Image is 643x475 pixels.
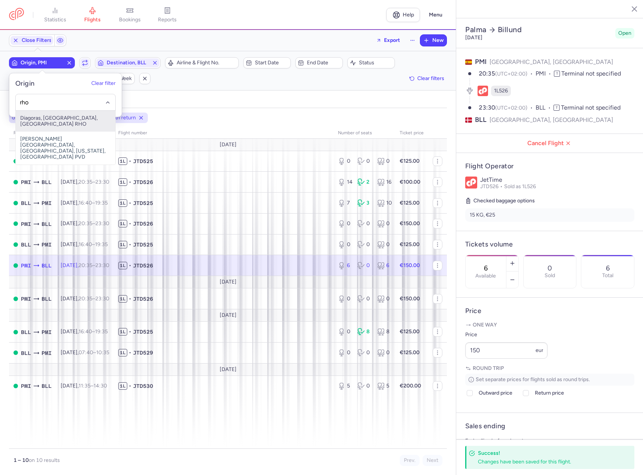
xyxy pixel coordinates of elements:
[386,8,420,22] a: Help
[357,262,371,269] div: 0
[133,328,153,335] span: JTD525
[545,273,555,279] p: Sold
[118,157,127,165] span: 1L
[21,261,31,270] span: Son Sant Joan Airport, Palma, Spain
[465,208,634,222] li: 15 KG, €25
[149,7,186,23] a: reports
[84,16,101,23] span: flights
[478,86,488,96] figure: 1L airline logo
[95,241,108,248] time: 19:35
[465,374,634,386] p: Set separate prices for flights sold as round trips.
[554,71,560,77] span: T
[61,220,109,227] span: [DATE],
[177,60,236,66] span: Airline & Flight No.
[21,349,31,357] span: Billund, Billund, Denmark
[61,241,108,248] span: [DATE],
[490,58,613,65] span: [GEOGRAPHIC_DATA], [GEOGRAPHIC_DATA]
[111,7,149,23] a: bookings
[377,349,391,356] div: 0
[133,199,153,207] span: JTD525
[357,220,371,227] div: 0
[400,241,420,248] strong: €125.00
[21,240,31,249] span: Billund, Billund, Denmark
[42,178,52,186] span: Billund, Billund, Denmark
[424,8,447,22] button: Menu
[129,349,131,356] span: •
[133,220,153,227] span: JTD526
[133,382,153,390] span: JTD530
[338,349,351,356] div: 0
[478,450,618,457] h4: Success!
[119,16,141,23] span: bookings
[9,8,24,22] a: CitizenPlane red outlined logo
[403,12,414,18] span: Help
[307,60,340,66] span: End date
[96,349,109,356] time: 10:35
[384,37,400,43] span: Export
[535,389,564,398] span: Return price
[118,349,127,356] span: 1L
[61,295,109,302] span: [DATE],
[158,16,177,23] span: reports
[400,220,420,227] strong: €150.00
[79,179,109,185] span: –
[20,98,112,107] input: -searchbox
[475,58,487,66] span: PMI
[357,157,371,165] div: 0
[129,382,131,390] span: •
[36,7,74,23] a: statistics
[79,295,109,302] span: –
[400,455,420,466] button: Prev.
[13,457,29,463] strong: 1 – 10
[359,60,392,66] span: Status
[561,70,621,77] span: Terminal not specified
[465,162,634,171] h4: Flight Operator
[133,178,153,186] span: JTD526
[467,390,473,396] input: Outward price
[338,295,351,303] div: 0
[95,262,109,269] time: 23:30
[377,241,391,248] div: 0
[357,328,371,335] div: 8
[95,57,161,68] button: Destination, BLL
[432,37,444,43] span: New
[465,365,634,372] p: Round trip
[243,57,291,68] button: Start date
[42,382,52,390] span: BLL
[9,35,54,46] button: Close Filters
[338,382,351,390] div: 5
[44,16,66,23] span: statistics
[95,295,109,302] time: 23:30
[74,7,111,23] a: flights
[95,200,108,206] time: 19:35
[377,199,391,207] div: 10
[133,262,153,269] span: JTD526
[618,30,631,37] span: Open
[42,220,52,228] span: BLL
[465,196,634,205] h5: Checked baggage options
[12,114,37,122] span: origin: PMI
[42,240,52,249] span: Son Sant Joan Airport, Palma, Spain
[400,262,420,269] strong: €150.00
[357,295,371,303] div: 0
[479,389,512,398] span: Outward price
[479,104,495,111] time: 23:30
[79,220,109,227] span: –
[21,295,31,303] span: Son Sant Joan Airport, Palma, Spain
[94,383,107,389] time: 14:30
[400,328,420,335] strong: €125.00
[21,220,31,228] span: Son Sant Joan Airport, Palma, Spain
[465,25,612,34] h2: Palma Billund
[400,383,421,389] strong: €200.00
[129,328,131,335] span: •
[29,457,60,463] span: on 10 results
[465,321,634,329] p: One way
[357,382,371,390] div: 0
[133,157,153,165] span: JTD525
[465,240,634,249] h4: Tickets volume
[42,199,52,207] span: Son Sant Joan Airport, Palma, Spain
[95,220,109,227] time: 23:30
[479,70,495,77] time: 20:35
[606,264,610,272] p: 6
[129,241,131,248] span: •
